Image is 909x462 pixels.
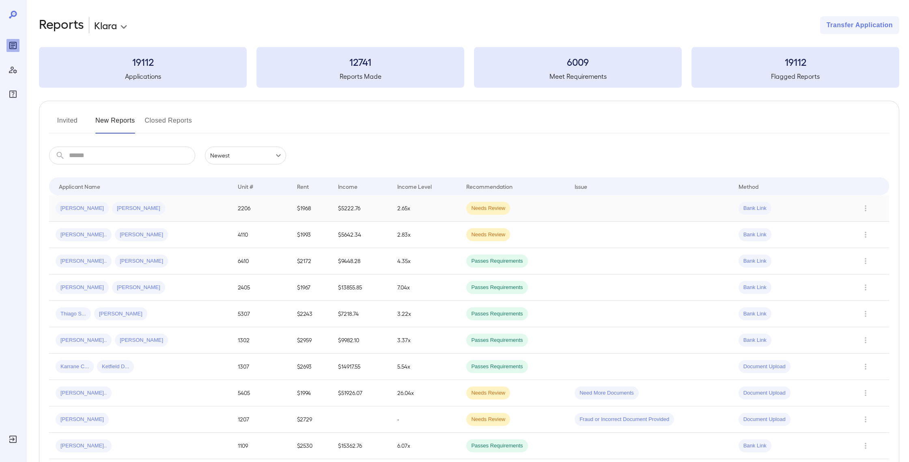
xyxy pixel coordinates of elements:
[466,389,510,397] span: Needs Review
[820,16,899,34] button: Transfer Application
[739,389,791,397] span: Document Upload
[291,433,332,459] td: $2530
[466,310,528,318] span: Passes Requirements
[56,337,112,344] span: [PERSON_NAME]..
[332,248,391,274] td: $9448.28
[56,416,109,423] span: [PERSON_NAME]
[466,284,528,291] span: Passes Requirements
[6,63,19,76] div: Manage Users
[231,222,291,248] td: 4110
[391,406,460,433] td: -
[859,202,872,215] button: Row Actions
[466,257,528,265] span: Passes Requirements
[739,310,771,318] span: Bank Link
[739,257,771,265] span: Bank Link
[739,205,771,212] span: Bank Link
[739,284,771,291] span: Bank Link
[739,416,791,423] span: Document Upload
[291,327,332,354] td: $2959
[95,114,135,134] button: New Reports
[332,433,391,459] td: $15362.76
[332,380,391,406] td: $51926.07
[59,181,100,191] div: Applicant Name
[97,363,134,371] span: Ketfield D...
[94,310,147,318] span: [PERSON_NAME]
[115,337,168,344] span: [PERSON_NAME]
[291,248,332,274] td: $2172
[56,310,91,318] span: Thiago S...
[332,222,391,248] td: $5642.34
[466,181,513,191] div: Recommendation
[332,274,391,301] td: $13855.85
[575,389,639,397] span: Need More Documents
[391,433,460,459] td: 6.07x
[332,327,391,354] td: $9982.10
[332,354,391,380] td: $14917.55
[231,274,291,301] td: 2405
[332,195,391,222] td: $5222.76
[575,181,588,191] div: Issue
[112,205,165,212] span: [PERSON_NAME]
[691,71,899,81] h5: Flagged Reports
[739,363,791,371] span: Document Upload
[6,39,19,52] div: Reports
[859,413,872,426] button: Row Actions
[231,248,291,274] td: 6410
[474,55,682,68] h3: 6009
[112,284,165,291] span: [PERSON_NAME]
[474,71,682,81] h5: Meet Requirements
[466,205,510,212] span: Needs Review
[859,386,872,399] button: Row Actions
[231,380,291,406] td: 5405
[115,231,168,239] span: [PERSON_NAME]
[291,195,332,222] td: $1968
[391,222,460,248] td: 2.83x
[466,442,528,450] span: Passes Requirements
[49,114,86,134] button: Invited
[859,439,872,452] button: Row Actions
[466,363,528,371] span: Passes Requirements
[39,47,899,88] summary: 19112Applications12741Reports Made6009Meet Requirements19112Flagged Reports
[859,255,872,268] button: Row Actions
[691,55,899,68] h3: 19112
[56,363,94,371] span: Karrane C...
[397,181,432,191] div: Income Level
[231,301,291,327] td: 5307
[231,195,291,222] td: 2206
[56,205,109,212] span: [PERSON_NAME]
[739,181,758,191] div: Method
[115,257,168,265] span: [PERSON_NAME]
[297,181,310,191] div: Rent
[332,301,391,327] td: $7218.74
[231,406,291,433] td: 1207
[859,228,872,241] button: Row Actions
[391,248,460,274] td: 4.35x
[391,195,460,222] td: 2.65x
[859,281,872,294] button: Row Actions
[291,380,332,406] td: $1994
[56,442,112,450] span: [PERSON_NAME]..
[256,55,464,68] h3: 12741
[291,301,332,327] td: $2243
[859,334,872,347] button: Row Actions
[238,181,253,191] div: Unit #
[231,327,291,354] td: 1302
[145,114,192,134] button: Closed Reports
[575,416,674,423] span: Fraud or Incorrect Document Provided
[56,389,112,397] span: [PERSON_NAME]..
[391,327,460,354] td: 3.37x
[56,257,112,265] span: [PERSON_NAME]..
[859,307,872,320] button: Row Actions
[6,433,19,446] div: Log Out
[466,416,510,423] span: Needs Review
[391,274,460,301] td: 7.04x
[391,301,460,327] td: 3.22x
[39,16,84,34] h2: Reports
[39,55,247,68] h3: 19112
[256,71,464,81] h5: Reports Made
[466,337,528,344] span: Passes Requirements
[231,354,291,380] td: 1307
[739,231,771,239] span: Bank Link
[859,360,872,373] button: Row Actions
[391,354,460,380] td: 5.54x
